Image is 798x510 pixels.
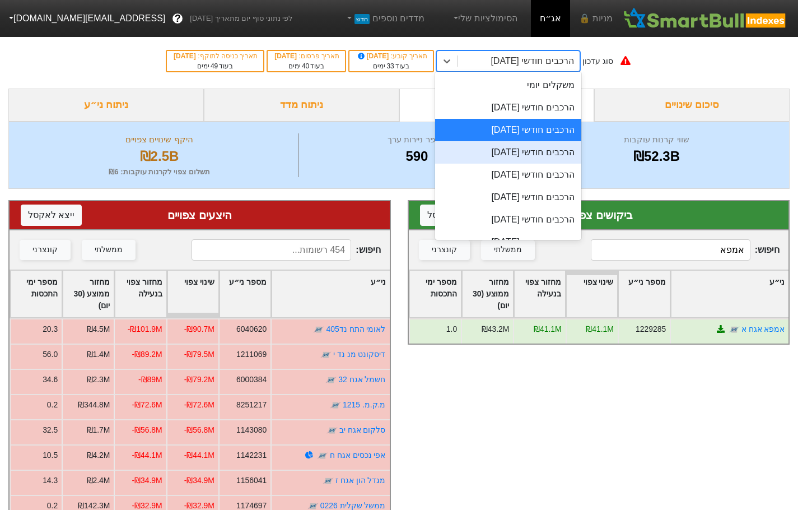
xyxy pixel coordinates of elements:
div: הרכבים חודשי [DATE] [435,96,581,119]
div: היקף שינויים צפויים [23,133,296,146]
div: Toggle SortBy [409,271,460,317]
div: 20.3 [43,323,58,335]
div: 0.2 [47,399,58,411]
button: ייצא לאקסל [420,205,481,226]
div: קונצרני [32,244,58,256]
img: tase link [326,425,338,436]
div: -₪34.9M [132,475,162,486]
div: Toggle SortBy [11,271,62,317]
div: Toggle SortBy [671,271,788,317]
div: -₪34.9M [184,475,214,486]
div: Toggle SortBy [115,271,166,317]
div: הרכבים חודשי [DATE] [435,231,581,253]
a: אפי נכסים אגח ח [330,451,386,460]
span: 49 [211,62,218,70]
div: הרכבים חודשי [DATE] [435,141,581,164]
img: tase link [317,450,328,461]
div: תשלום צפוי לקרנות עוקבות : ₪6 [23,166,296,178]
div: ₪1.4M [87,349,110,360]
div: סוג עדכון [582,55,613,67]
a: סלקום אגח יב [339,425,386,434]
div: -₪44.1M [132,449,162,461]
div: Toggle SortBy [220,271,270,317]
input: 454 רשומות... [192,239,351,261]
div: 14.3 [43,475,58,486]
div: ממשלתי [95,244,123,256]
div: ביקושים והיצעים צפויים [399,89,595,122]
div: 34.6 [43,374,58,386]
div: Toggle SortBy [63,271,114,317]
span: לפי נתוני סוף יום מתאריך [DATE] [190,13,292,24]
div: 32.5 [43,424,58,436]
span: ? [175,11,181,26]
span: [DATE] [174,52,198,60]
div: ממשלתי [494,244,522,256]
div: Toggle SortBy [167,271,218,317]
img: tase link [320,349,332,360]
button: קונצרני [20,240,71,260]
div: ₪4.5M [87,323,110,335]
span: חדש [354,14,370,24]
span: חיפוש : [192,239,380,261]
img: tase link [323,475,334,486]
div: 56.0 [43,349,58,360]
div: Toggle SortBy [618,271,669,317]
div: הרכבים חודשי [DATE] [435,164,581,186]
div: 1229285 [636,323,666,335]
span: 40 [302,62,309,70]
a: חשמל אגח 32 [338,375,385,384]
div: -₪56.8M [184,424,214,436]
div: 1.0 [446,323,456,335]
div: הרכבים חודשי [DATE] [435,119,581,141]
button: ממשלתי [82,240,136,260]
img: tase link [325,374,337,386]
div: סיכום שינויים [594,89,790,122]
div: 6040620 [236,323,267,335]
a: מ.ק.מ. 1215 [343,400,385,409]
div: ניתוח מדד [204,89,399,122]
a: דיסקונט מנ נד י [333,350,386,359]
div: ניתוח ני״ע [8,89,204,122]
a: מדדים נוספיםחדש [340,7,429,30]
a: לאומי התח נד405 [326,324,386,333]
div: 1156041 [236,475,267,486]
button: קונצרני [419,240,470,260]
div: תאריך פרסום : [273,51,339,61]
div: בעוד ימים [355,61,427,71]
div: -₪56.8M [132,424,162,436]
div: ביקושים צפויים [420,207,778,224]
div: 6000384 [236,374,267,386]
div: הרכבים חודשי [DATE] [435,208,581,231]
div: -₪72.6M [184,399,214,411]
div: Toggle SortBy [514,271,565,317]
a: ממשל שקלית 0226 [320,501,386,510]
div: ₪2.4M [87,475,110,486]
div: היצעים צפויים [21,207,379,224]
div: ₪2.3M [87,374,110,386]
div: הרכבים חודשי [DATE] [435,186,581,208]
div: -₪72.6M [132,399,162,411]
div: Toggle SortBy [272,271,389,317]
button: ייצא לאקסל [21,205,82,226]
a: הסימולציות שלי [447,7,522,30]
span: [DATE] [274,52,298,60]
div: תאריך קובע : [355,51,427,61]
span: 33 [386,62,394,70]
div: משקלים יומי [435,74,581,96]
img: tase link [728,324,739,335]
div: 1211069 [236,349,267,360]
div: Toggle SortBy [462,271,513,317]
div: בעוד ימים [273,61,339,71]
button: ממשלתי [481,240,535,260]
div: -₪79.2M [184,374,214,386]
img: tase link [313,324,324,335]
div: ₪43.2M [481,323,509,335]
div: 8251217 [236,399,267,411]
div: קונצרני [432,244,457,256]
div: -₪101.9M [128,323,162,335]
div: -₪79.5M [184,349,214,360]
span: חיפוש : [591,239,780,261]
div: 590 [302,146,532,166]
div: מספר ניירות ערך [302,133,532,146]
div: ₪52.3B [538,146,775,166]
